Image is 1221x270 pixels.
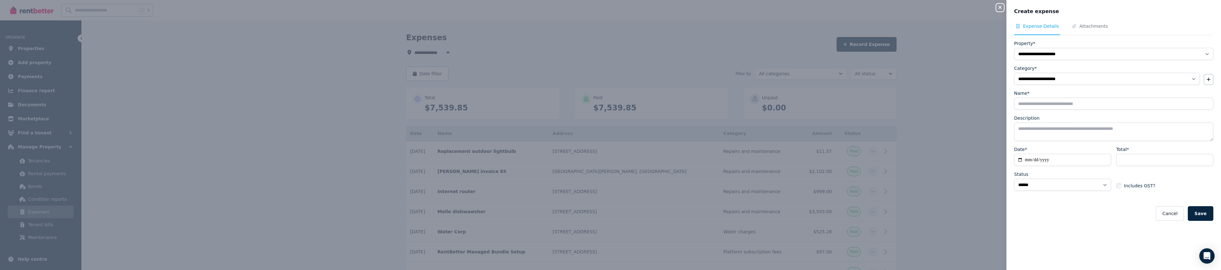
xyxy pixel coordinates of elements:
label: Total* [1116,146,1129,153]
span: Includes GST? [1124,183,1155,189]
label: Date* [1014,146,1027,153]
label: Description [1014,115,1040,121]
span: Create expense [1014,8,1059,15]
button: Cancel [1156,206,1184,221]
label: Category* [1014,65,1037,71]
label: Status [1014,171,1028,177]
span: Attachments [1079,23,1108,29]
input: Includes GST? [1116,183,1121,188]
span: Expense Details [1023,23,1059,29]
nav: Tabs [1014,23,1213,35]
div: Open Intercom Messenger [1199,248,1215,264]
button: Save [1188,206,1213,221]
label: Name* [1014,90,1029,96]
label: Property* [1014,40,1035,47]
